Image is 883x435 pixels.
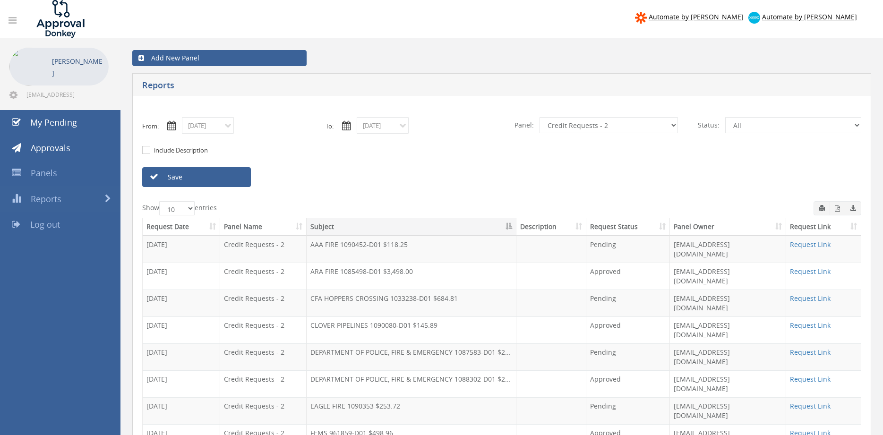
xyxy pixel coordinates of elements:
[159,201,195,215] select: Showentries
[143,290,220,316] td: [DATE]
[586,263,670,290] td: Approved
[670,290,786,316] td: [EMAIL_ADDRESS][DOMAIN_NAME]
[307,343,516,370] td: DEPARTMENT OF POLICE, FIRE & EMERGENCY 1087583-D01 $295.35
[307,397,516,424] td: EAGLE FIRE 1090353 $253.72
[670,343,786,370] td: [EMAIL_ADDRESS][DOMAIN_NAME]
[307,370,516,397] td: DEPARTMENT OF POLICE, FIRE & EMERGENCY 1088302-D01 $295.35
[586,218,670,236] th: Request Status: activate to sort column ascending
[790,240,831,249] a: Request Link
[220,316,307,343] td: Credit Requests - 2
[220,236,307,263] td: Credit Requests - 2
[762,12,857,21] span: Automate by [PERSON_NAME]
[52,55,104,79] p: [PERSON_NAME]
[670,397,786,424] td: [EMAIL_ADDRESS][DOMAIN_NAME]
[143,370,220,397] td: [DATE]
[30,219,60,230] span: Log out
[670,316,786,343] td: [EMAIL_ADDRESS][DOMAIN_NAME]
[220,290,307,316] td: Credit Requests - 2
[143,397,220,424] td: [DATE]
[516,218,586,236] th: Description: activate to sort column ascending
[790,321,831,330] a: Request Link
[586,370,670,397] td: Approved
[142,81,647,93] h5: Reports
[307,236,516,263] td: AAA FIRE 1090452-D01 $118.25
[790,267,831,276] a: Request Link
[220,343,307,370] td: Credit Requests - 2
[586,316,670,343] td: Approved
[586,397,670,424] td: Pending
[307,290,516,316] td: CFA HOPPERS CROSSING 1033238-D01 $684.81
[143,343,220,370] td: [DATE]
[220,263,307,290] td: Credit Requests - 2
[670,218,786,236] th: Panel Owner: activate to sort column ascending
[143,236,220,263] td: [DATE]
[142,201,217,215] label: Show entries
[586,236,670,263] td: Pending
[143,316,220,343] td: [DATE]
[31,142,70,154] span: Approvals
[790,294,831,303] a: Request Link
[786,218,861,236] th: Request Link: activate to sort column ascending
[307,263,516,290] td: ARA FIRE 1085498-D01 $3,498.00
[649,12,744,21] span: Automate by [PERSON_NAME]
[586,290,670,316] td: Pending
[152,146,208,155] label: include Description
[790,375,831,384] a: Request Link
[31,193,61,205] span: Reports
[220,370,307,397] td: Credit Requests - 2
[635,12,647,24] img: zapier-logomark.png
[586,343,670,370] td: Pending
[670,263,786,290] td: [EMAIL_ADDRESS][DOMAIN_NAME]
[142,167,251,187] a: Save
[143,218,220,236] th: Request Date: activate to sort column ascending
[748,12,760,24] img: xero-logo.png
[790,401,831,410] a: Request Link
[142,122,159,131] label: From:
[26,91,107,98] span: [EMAIL_ADDRESS][DOMAIN_NAME]
[220,397,307,424] td: Credit Requests - 2
[326,122,334,131] label: To:
[670,236,786,263] td: [EMAIL_ADDRESS][DOMAIN_NAME]
[132,50,307,66] a: Add New Panel
[790,348,831,357] a: Request Link
[220,218,307,236] th: Panel Name: activate to sort column ascending
[307,316,516,343] td: CLOVER PIPELINES 1090080-D01 $145.89
[31,167,57,179] span: Panels
[670,370,786,397] td: [EMAIL_ADDRESS][DOMAIN_NAME]
[692,117,725,133] span: Status:
[143,263,220,290] td: [DATE]
[307,218,516,236] th: Subject: activate to sort column descending
[30,117,77,128] span: My Pending
[509,117,540,133] span: Panel:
